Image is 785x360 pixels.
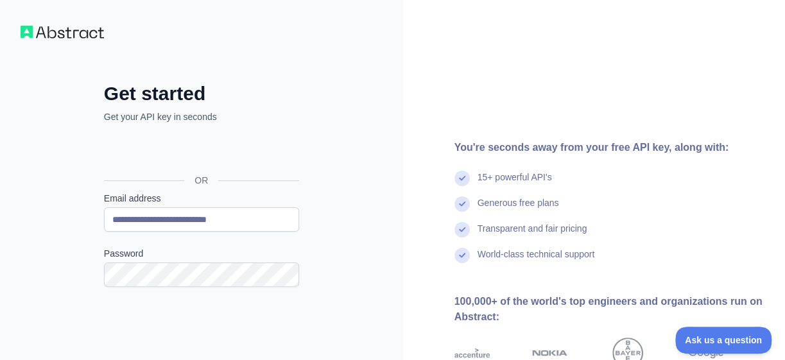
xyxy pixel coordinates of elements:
div: You're seconds away from your free API key, along with: [454,140,765,155]
div: Generous free plans [478,196,559,222]
iframe: Sign in with Google Button [98,137,303,166]
img: check mark [454,196,470,212]
label: Password [104,247,299,260]
iframe: Toggle Customer Support [675,327,772,354]
iframe: reCAPTCHA [104,302,299,352]
label: Email address [104,192,299,205]
img: Workflow [21,26,104,39]
h2: Get started [104,82,299,105]
div: Transparent and fair pricing [478,222,587,248]
img: check mark [454,222,470,237]
p: Get your API key in seconds [104,110,299,123]
div: World-class technical support [478,248,595,273]
img: check mark [454,171,470,186]
div: 100,000+ of the world's top engineers and organizations run on Abstract: [454,294,765,325]
span: OR [184,174,218,187]
img: check mark [454,248,470,263]
div: 15+ powerful API's [478,171,552,196]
